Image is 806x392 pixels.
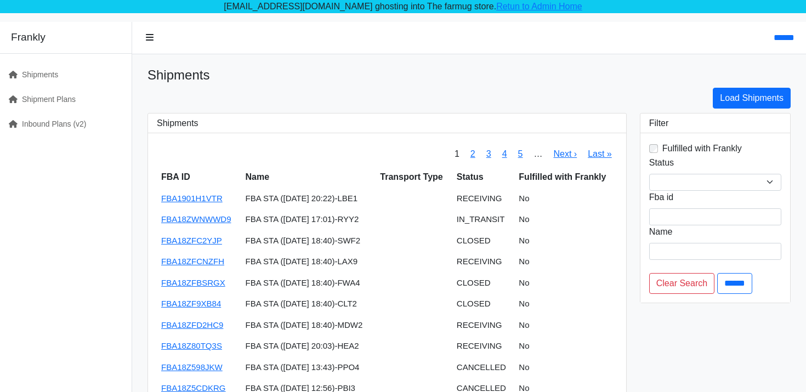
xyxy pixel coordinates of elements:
[514,293,617,315] td: No
[157,166,241,188] th: FBA ID
[514,188,617,209] td: No
[452,209,514,230] td: IN_TRANSIT
[161,257,224,266] a: FBA18ZFCNZFH
[452,188,514,209] td: RECEIVING
[518,149,523,158] a: 5
[514,336,617,357] td: No
[161,299,221,308] a: FBA18ZF9XB84
[241,336,376,357] td: FBA STA ([DATE] 20:03)-HEA2
[161,341,222,350] a: FBA18Z80TQ3S
[241,251,376,272] td: FBA STA ([DATE] 18:40)-LAX9
[449,142,465,166] span: 1
[449,142,617,166] nav: pager
[241,230,376,252] td: FBA STA ([DATE] 18:40)-SWF2
[452,315,514,336] td: RECEIVING
[514,230,617,252] td: No
[161,214,231,224] a: FBA18ZWNWWD9
[662,142,742,155] label: Fulfilled with Frankly
[161,362,223,372] a: FBA18Z598JKW
[241,315,376,336] td: FBA STA ([DATE] 18:40)-MDW2
[161,194,223,203] a: FBA1901H1VTR
[241,272,376,294] td: FBA STA ([DATE] 18:40)-FWA4
[553,149,577,158] a: Next ›
[241,166,376,188] th: Name
[514,251,617,272] td: No
[452,357,514,378] td: CANCELLED
[161,278,225,287] a: FBA18ZFBSRGX
[514,357,617,378] td: No
[649,118,781,128] h3: Filter
[241,293,376,315] td: FBA STA ([DATE] 18:40)-CLT2
[496,2,582,11] a: Retun to Admin Home
[241,357,376,378] td: FBA STA ([DATE] 13:43)-PPO4
[514,209,617,230] td: No
[452,293,514,315] td: CLOSED
[376,166,452,188] th: Transport Type
[502,149,507,158] a: 4
[649,191,673,204] label: Fba id
[528,142,548,166] span: …
[713,88,791,109] a: Load Shipments
[452,230,514,252] td: CLOSED
[241,209,376,230] td: FBA STA ([DATE] 17:01)-RYY2
[452,336,514,357] td: RECEIVING
[649,225,673,238] label: Name
[649,273,714,294] a: Clear Search
[486,149,491,158] a: 3
[241,188,376,209] td: FBA STA ([DATE] 20:22)-LBE1
[161,320,223,329] a: FBA18ZFD2HC9
[147,67,791,83] h1: Shipments
[161,236,222,245] a: FBA18ZFC2YJP
[452,166,514,188] th: Status
[514,166,617,188] th: Fulfilled with Frankly
[514,315,617,336] td: No
[452,272,514,294] td: CLOSED
[514,272,617,294] td: No
[452,251,514,272] td: RECEIVING
[470,149,475,158] a: 2
[649,156,674,169] label: Status
[588,149,612,158] a: Last »
[157,118,617,128] h3: Shipments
